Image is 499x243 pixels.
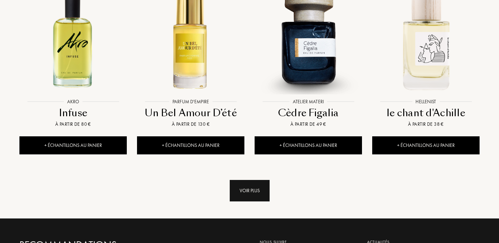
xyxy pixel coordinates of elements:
[137,136,244,154] div: + Échantillons au panier
[257,121,359,128] div: À partir de 49 €
[375,121,477,128] div: À partir de 38 €
[22,121,124,128] div: À partir de 80 €
[255,136,362,154] div: + Échantillons au panier
[19,136,127,154] div: + Échantillons au panier
[140,121,242,128] div: À partir de 130 €
[372,136,480,154] div: + Échantillons au panier
[230,180,270,201] div: Voir plus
